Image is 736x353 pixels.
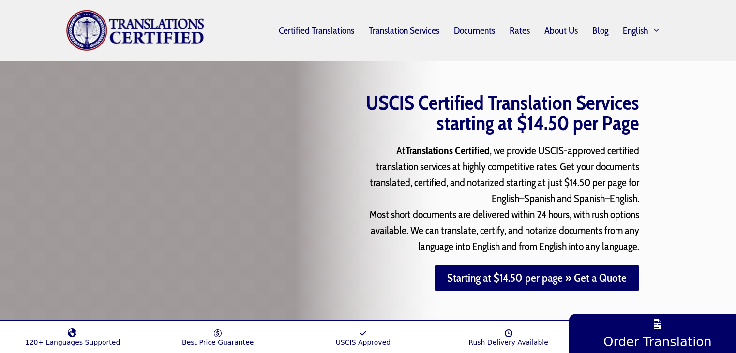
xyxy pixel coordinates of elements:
a: Best Price Guarantee [145,324,290,346]
a: Documents [447,19,502,42]
a: Rates [502,19,537,42]
a: About Us [537,19,585,42]
p: At , we provide USCIS-approved certified translation services at highly competitive rates. Get yo... [354,143,639,254]
a: Translation Services [361,19,447,42]
span: Rush Delivery Available [468,338,548,346]
strong: Translations Certified [406,144,490,157]
a: Blog [585,19,616,42]
a: Certified Translations [271,19,361,42]
span: Order Translation [603,334,712,349]
span: 120+ Languages Supported [25,338,120,346]
h1: USCIS Certified Translation Services starting at $14.50 per Page [334,92,639,133]
span: English [623,27,648,34]
img: Translations Certified [66,10,205,51]
a: Starting at $14.50 per page » Get a Quote [435,265,639,291]
nav: Primary [205,18,671,43]
span: Best Price Guarantee [182,338,254,346]
a: Rush Delivery Available [436,324,581,346]
a: USCIS Approved [290,324,436,346]
a: English [616,18,671,43]
span: USCIS Approved [336,338,391,346]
